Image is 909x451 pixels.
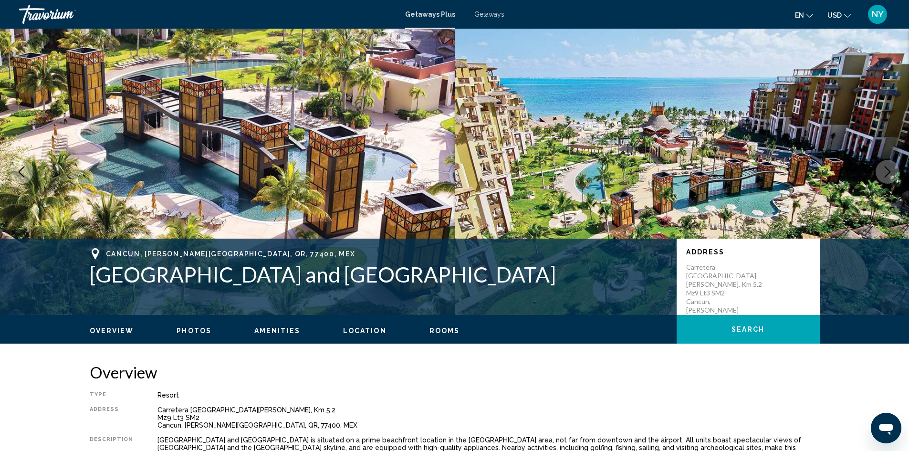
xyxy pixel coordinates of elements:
[343,326,387,335] button: Location
[686,263,763,332] p: Carretera [GEOGRAPHIC_DATA][PERSON_NAME], Km 5.2 Mz9 Lt3 SM2 Cancun, [PERSON_NAME][GEOGRAPHIC_DAT...
[876,160,899,184] button: Next image
[106,250,355,258] span: Cancun, [PERSON_NAME][GEOGRAPHIC_DATA], QR, 77400, MEX
[429,326,460,335] button: Rooms
[90,363,820,382] h2: Overview
[827,8,851,22] button: Change currency
[90,406,134,429] div: Address
[474,10,504,18] a: Getaways
[827,11,842,19] span: USD
[871,413,901,443] iframe: Button to launch messaging window
[157,406,820,429] div: Carretera [GEOGRAPHIC_DATA][PERSON_NAME], Km 5.2 Mz9 Lt3 SM2 Cancun, [PERSON_NAME][GEOGRAPHIC_DAT...
[90,262,667,287] h1: [GEOGRAPHIC_DATA] and [GEOGRAPHIC_DATA]
[731,326,765,334] span: Search
[865,4,890,24] button: User Menu
[90,391,134,399] div: Type
[795,11,804,19] span: en
[686,248,810,256] p: Address
[677,315,820,344] button: Search
[157,391,820,399] div: Resort
[795,8,813,22] button: Change language
[254,326,300,335] button: Amenities
[19,5,396,24] a: Travorium
[872,10,884,19] span: NY
[10,160,33,184] button: Previous image
[405,10,455,18] a: Getaways Plus
[90,326,134,335] button: Overview
[177,326,211,335] button: Photos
